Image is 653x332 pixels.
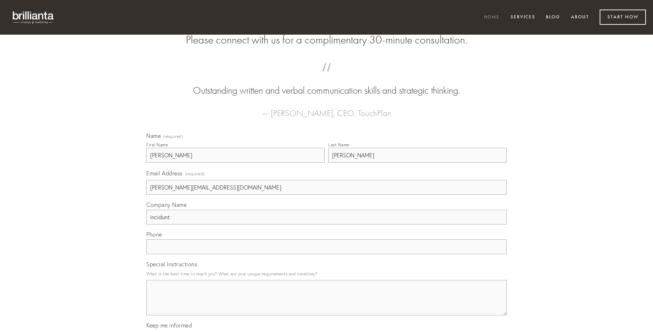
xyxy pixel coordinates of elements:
[185,169,205,179] span: (required)
[506,12,540,23] a: Services
[146,231,162,238] span: Phone
[158,70,495,84] span: “
[146,322,192,329] span: Keep me informed
[163,134,183,139] span: (required)
[480,12,504,23] a: Home
[566,12,594,23] a: About
[541,12,565,23] a: Blog
[146,33,507,47] h2: Please connect with us for a complimentary 30-minute consultation.
[158,98,495,120] figcaption: — [PERSON_NAME], CEO, TouchPlan
[600,10,646,25] a: Start Now
[146,142,168,147] div: First Name
[328,142,349,147] div: Last Name
[146,170,183,177] span: Email Address
[146,261,197,268] span: Special Instructions
[146,269,507,279] p: What is the best time to reach you? What are your unique requirements and timelines?
[146,132,161,139] span: Name
[158,70,495,98] blockquote: Outstanding written and verbal communication skills and strategic thinking.
[146,201,187,208] span: Company Name
[7,7,60,28] img: brillianta - research, strategy, marketing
